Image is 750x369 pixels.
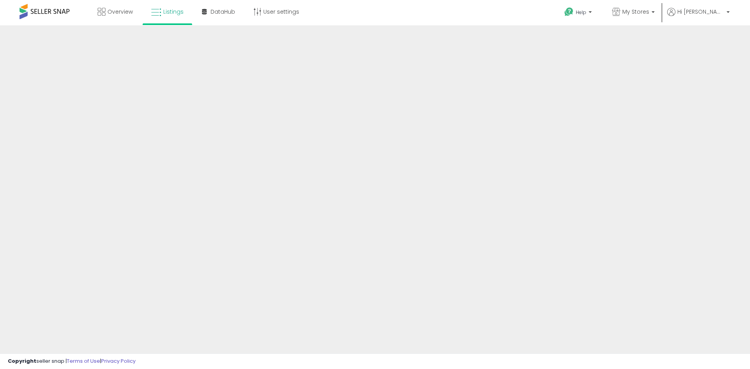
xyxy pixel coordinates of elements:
span: Listings [163,8,184,16]
span: Help [576,9,586,16]
span: DataHub [211,8,235,16]
span: My Stores [622,8,649,16]
i: Get Help [564,7,574,17]
span: Hi [PERSON_NAME] [677,8,724,16]
span: Overview [107,8,133,16]
a: Hi [PERSON_NAME] [667,8,730,25]
a: Help [558,1,600,25]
